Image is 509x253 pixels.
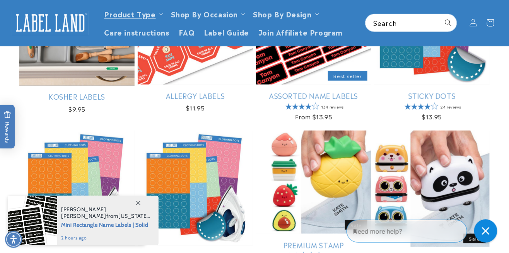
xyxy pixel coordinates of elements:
[256,91,371,100] a: Assorted Name Labels
[440,14,457,31] button: Search
[258,27,343,36] span: Join Affiliate Program
[100,23,174,41] a: Care instructions
[374,91,490,100] a: Sticky Dots
[253,8,311,19] a: Shop By Design
[179,27,195,36] span: FAQ
[166,5,249,23] summary: Shop By Occasion
[174,23,200,41] a: FAQ
[118,212,150,219] span: [US_STATE]
[200,23,254,41] a: Label Guide
[100,5,166,23] summary: Product Type
[347,217,501,245] iframe: Gorgias Floating Chat
[61,219,118,226] span: [GEOGRAPHIC_DATA]
[104,27,169,36] span: Care instructions
[256,241,371,250] a: Premium Stamp
[12,11,89,35] img: Label Land
[4,111,11,143] span: Rewards
[9,8,92,38] a: Label Land
[19,92,135,101] a: Kosher Labels
[138,91,253,100] a: Allergy Labels
[171,9,238,18] span: Shop By Occasion
[204,27,249,36] span: Label Guide
[248,5,322,23] summary: Shop By Design
[104,8,156,19] a: Product Type
[5,231,22,248] div: Accessibility Menu
[6,191,98,214] iframe: Sign Up via Text for Offers
[254,23,347,41] a: Join Affiliate Program
[61,219,150,229] span: Mini Rectangle Name Labels | Solid
[61,234,150,241] span: 2 hours ago
[61,206,150,219] span: from , purchased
